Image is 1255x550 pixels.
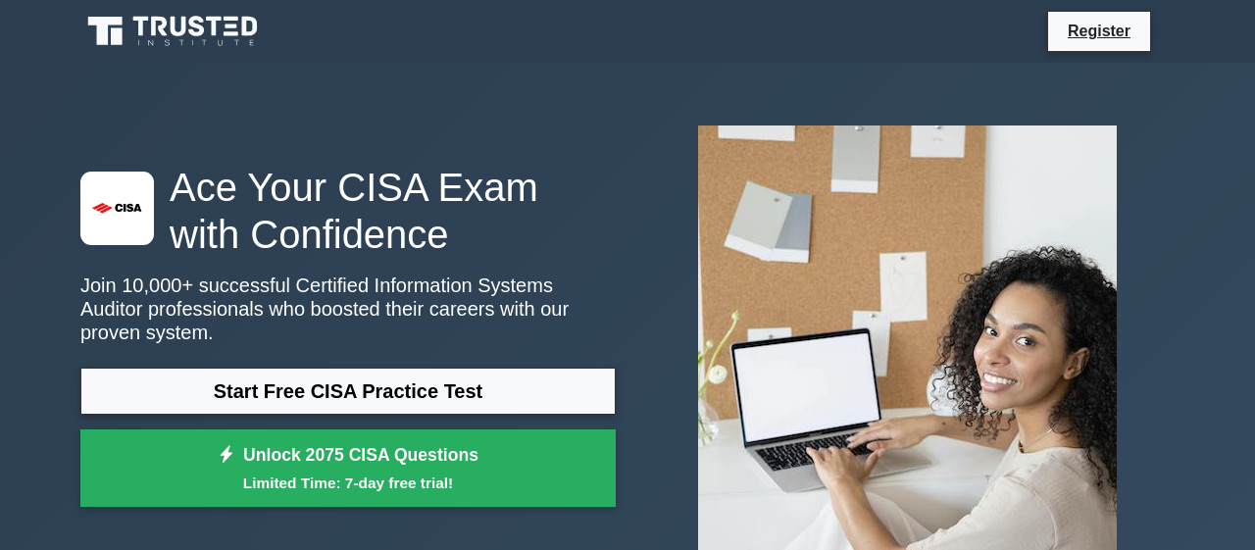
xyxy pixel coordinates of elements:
p: Join 10,000+ successful Certified Information Systems Auditor professionals who boosted their car... [80,274,616,344]
a: Register [1056,19,1142,43]
a: Unlock 2075 CISA QuestionsLimited Time: 7-day free trial! [80,429,616,508]
small: Limited Time: 7-day free trial! [105,472,591,494]
h1: Ace Your CISA Exam with Confidence [80,164,616,258]
a: Start Free CISA Practice Test [80,368,616,415]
